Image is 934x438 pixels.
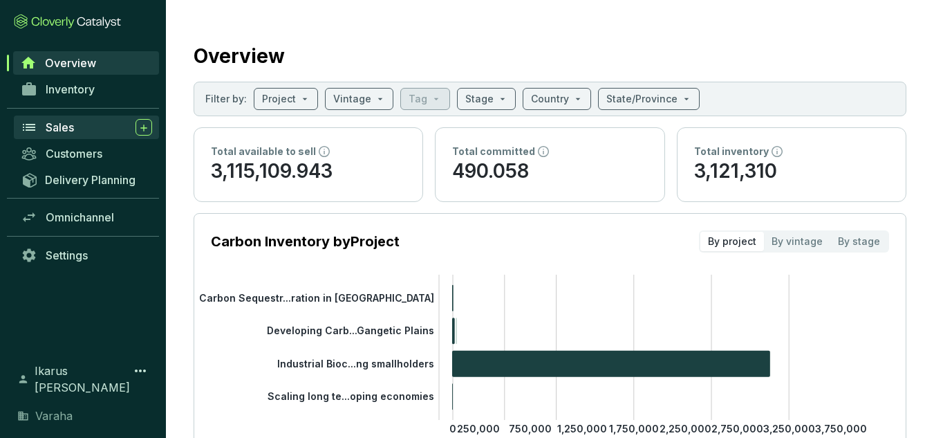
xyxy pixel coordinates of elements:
a: Sales [14,116,159,139]
div: By project [700,232,764,251]
tspan: 1,750,000 [609,423,659,435]
span: Varaha [35,408,73,424]
span: Delivery Planning [45,173,136,187]
a: Overview [13,51,159,75]
div: segmented control [699,230,889,253]
tspan: 750,000 [509,423,552,435]
p: Carbon Inventory by Project [211,232,400,251]
p: Total committed [452,145,535,158]
a: Inventory [14,77,159,101]
tspan: Carbon Sequestr...ration in [GEOGRAPHIC_DATA] [199,292,434,304]
a: Delivery Planning [14,168,159,191]
tspan: 3,750,000 [815,423,867,435]
tspan: 3,250,000 [763,423,815,435]
div: By stage [830,232,888,251]
span: Overview [45,56,96,70]
tspan: 250,000 [457,423,500,435]
a: Omnichannel [14,206,159,229]
p: Total available to sell [211,145,316,158]
span: Settings [46,248,88,262]
p: 490.058 [452,158,647,185]
a: Customers [14,142,159,165]
p: Total inventory [694,145,769,158]
div: By vintage [764,232,830,251]
tspan: 2,250,000 [660,423,711,435]
tspan: Developing Carb...Gangetic Plains [267,325,434,336]
span: Ikarus [PERSON_NAME] [35,363,132,396]
a: Settings [14,244,159,267]
span: Omnichannel [46,210,114,224]
p: 3,121,310 [694,158,889,185]
tspan: 0 [449,423,456,435]
tspan: 1,250,000 [557,423,607,435]
p: Tag [409,92,427,106]
p: Filter by: [205,92,247,106]
tspan: 2,750,000 [711,423,763,435]
span: Inventory [46,82,95,96]
tspan: Industrial Bioc...ng smallholders [277,358,434,369]
p: 3,115,109.943 [211,158,406,185]
span: Customers [46,147,102,161]
h2: Overview [194,42,285,71]
span: Sales [46,120,74,134]
tspan: Scaling long te...oping economies [268,390,434,402]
